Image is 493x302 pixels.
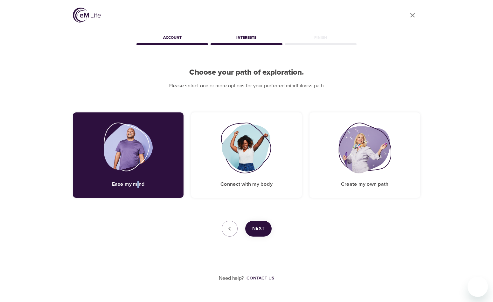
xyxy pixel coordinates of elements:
[309,112,420,198] div: Create my own pathCreate my own path
[219,275,244,282] p: Need help?
[221,123,272,173] img: Connect with my body
[104,123,153,173] img: Ease my mind
[341,181,388,188] h5: Create my own path
[220,181,273,188] h5: Connect with my body
[244,275,274,281] a: Contact us
[245,221,272,237] button: Next
[468,277,488,297] iframe: Button to launch messaging window
[73,8,101,23] img: logo
[191,112,302,198] div: Connect with my bodyConnect with my body
[338,123,391,173] img: Create my own path
[405,8,420,23] a: close
[246,275,274,281] div: Contact us
[252,225,265,233] span: Next
[73,82,420,90] p: Please select one or more options for your preferred mindfulness path.
[112,181,145,188] h5: Ease my mind
[73,68,420,77] h2: Choose your path of exploration.
[73,112,184,198] div: Ease my mindEase my mind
